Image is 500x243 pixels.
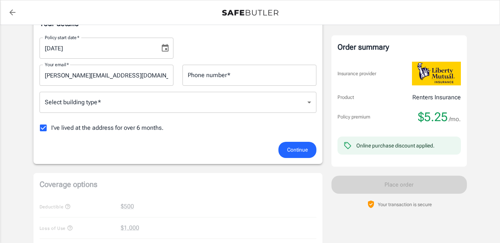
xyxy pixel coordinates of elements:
[45,34,79,41] label: Policy start date
[337,94,354,101] p: Product
[182,65,316,86] input: Enter number
[337,41,461,53] div: Order summary
[45,61,69,68] label: Your email
[449,114,461,125] span: /mo.
[40,65,173,86] input: Enter email
[5,5,20,20] a: back to quotes
[51,123,164,132] span: I've lived at the address for over 6 months.
[158,41,173,56] button: Choose date, selected date is Sep 14, 2025
[278,142,316,158] button: Continue
[378,201,432,208] p: Your transaction is secure
[287,145,308,155] span: Continue
[418,109,448,125] span: $5.25
[356,142,435,149] div: Online purchase discount applied.
[412,62,461,85] img: Liberty Mutual
[337,70,376,77] p: Insurance provider
[337,113,370,121] p: Policy premium
[222,10,278,16] img: Back to quotes
[40,38,155,59] input: MM/DD/YYYY
[412,93,461,102] p: Renters Insurance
